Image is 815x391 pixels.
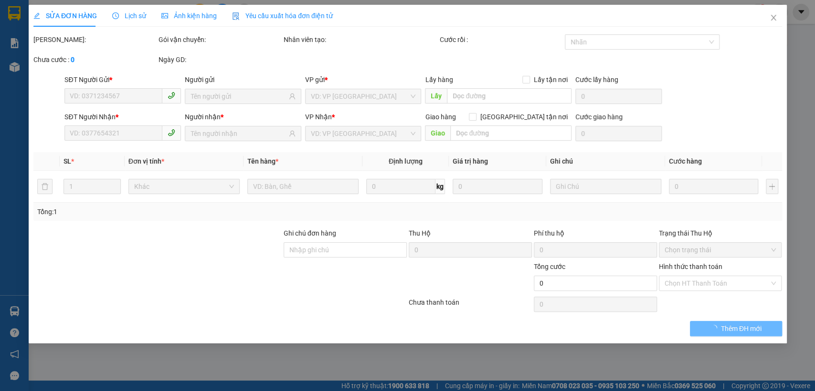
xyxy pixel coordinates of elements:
[453,157,488,165] span: Giá trị hàng
[159,54,282,65] div: Ngày GD:
[453,179,542,194] input: 0
[37,179,53,194] button: delete
[185,74,301,85] div: Người gửi
[766,179,778,194] button: plus
[476,112,572,122] span: [GEOGRAPHIC_DATA] tận nơi
[575,89,662,104] input: Cước lấy hàng
[658,263,722,270] label: Hình thức thanh toán
[440,34,563,45] div: Cước rồi :
[168,92,175,99] span: phone
[232,12,240,20] img: icon
[550,179,661,194] input: Ghi Chú
[128,157,164,165] span: Đơn vị tính
[447,88,572,103] input: Dọc đường
[112,12,146,20] span: Lịch sử
[64,112,181,122] div: SĐT Người Nhận
[161,12,217,20] span: Ảnh kiện hàng
[769,14,777,21] span: close
[64,74,181,85] div: SĐT Người Gửi
[408,297,533,314] div: Chưa thanh toán
[64,157,71,165] span: SL
[425,113,455,121] span: Giao hàng
[533,263,565,270] span: Tổng cước
[33,34,157,45] div: [PERSON_NAME]:
[575,126,662,141] input: Cước giao hàng
[668,179,758,194] input: 0
[533,228,656,242] div: Phí thu hộ
[664,243,776,257] span: Chọn trạng thái
[33,54,157,65] div: Chưa cước :
[284,229,336,237] label: Ghi chú đơn hàng
[161,12,168,19] span: picture
[232,12,333,20] span: Yêu cầu xuất hóa đơn điện tử
[159,34,282,45] div: Gói vận chuyển:
[284,242,407,257] input: Ghi chú đơn hàng
[575,113,623,121] label: Cước giao hàng
[530,74,572,85] span: Lấy tận nơi
[247,157,278,165] span: Tên hàng
[658,228,782,238] div: Trạng thái Thu Hộ
[284,34,438,45] div: Nhân viên tạo:
[575,76,618,83] label: Cước lấy hàng
[112,12,119,19] span: clock-circle
[305,113,332,121] span: VP Nhận
[168,129,175,136] span: phone
[185,112,301,122] div: Người nhận
[710,325,720,331] span: loading
[450,125,572,141] input: Dọc đường
[289,93,296,100] span: user
[33,12,40,19] span: edit
[37,206,315,217] div: Tổng: 1
[305,74,422,85] div: VP gửi
[690,321,782,336] button: Thêm ĐH mới
[425,88,447,103] span: Lấy
[134,179,234,194] span: Khác
[289,130,296,137] span: user
[760,5,786,31] button: Close
[191,128,287,139] input: Tên người nhận
[668,157,701,165] span: Cước hàng
[720,323,761,334] span: Thêm ĐH mới
[425,76,453,83] span: Lấy hàng
[546,152,665,171] th: Ghi chú
[33,12,97,20] span: SỬA ĐƠN HÀNG
[389,157,423,165] span: Định lượng
[408,229,430,237] span: Thu Hộ
[71,56,74,63] b: 0
[191,91,287,102] input: Tên người gửi
[425,125,450,141] span: Giao
[435,179,445,194] span: kg
[247,179,359,194] input: VD: Bàn, Ghế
